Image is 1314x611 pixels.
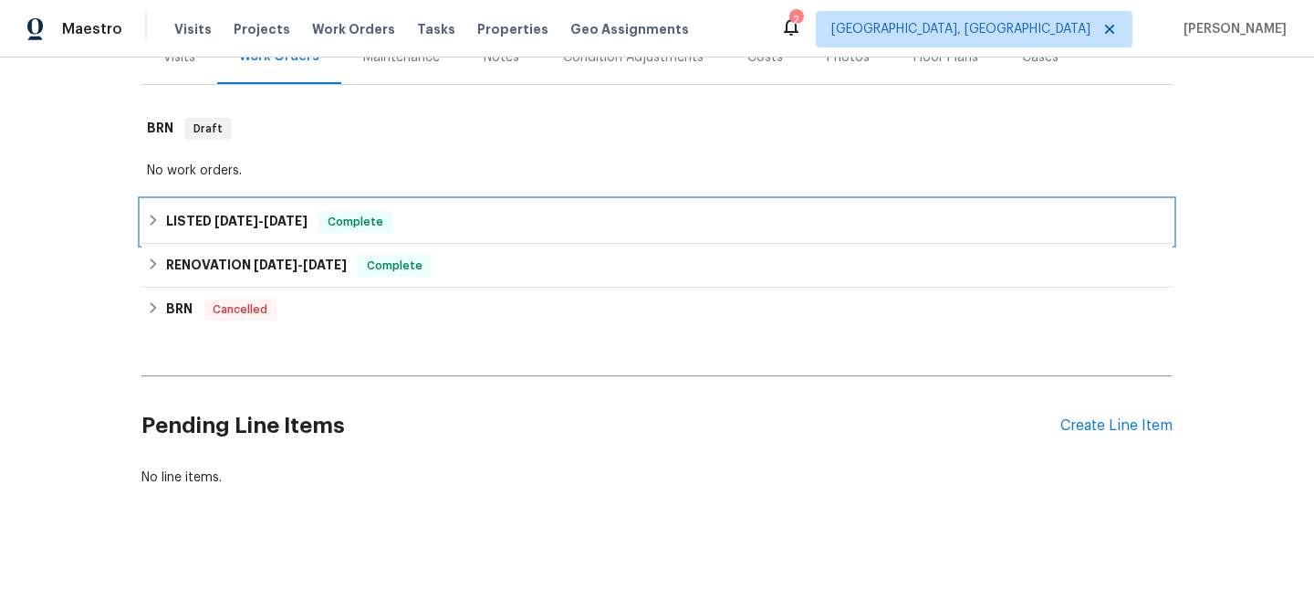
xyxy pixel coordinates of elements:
[186,120,230,138] span: Draft
[141,469,1173,487] div: No line items.
[163,48,195,67] div: Visits
[264,215,308,227] span: [DATE]
[166,299,193,321] h6: BRN
[484,48,519,67] div: Notes
[789,11,802,29] div: 2
[320,213,391,231] span: Complete
[363,48,440,67] div: Maintenance
[141,244,1173,288] div: RENOVATION [DATE]-[DATE]Complete
[827,48,870,67] div: Photos
[570,20,689,38] span: Geo Assignments
[141,100,1173,158] div: BRN Draft
[563,48,704,67] div: Condition Adjustments
[166,211,308,233] h6: LISTED
[747,48,783,67] div: Costs
[147,162,1167,180] div: No work orders.
[477,20,548,38] span: Properties
[214,215,308,227] span: -
[312,20,395,38] span: Work Orders
[234,20,290,38] span: Projects
[147,118,173,140] h6: BRN
[1060,417,1173,435] div: Create Line Item
[417,23,455,36] span: Tasks
[254,258,297,271] span: [DATE]
[214,215,258,227] span: [DATE]
[141,288,1173,332] div: BRN Cancelled
[360,257,430,275] span: Complete
[254,258,347,271] span: -
[174,20,212,38] span: Visits
[205,300,275,319] span: Cancelled
[62,20,122,38] span: Maestro
[141,200,1173,244] div: LISTED [DATE]-[DATE]Complete
[141,384,1060,469] h2: Pending Line Items
[303,258,347,271] span: [DATE]
[1176,20,1287,38] span: [PERSON_NAME]
[831,20,1090,38] span: [GEOGRAPHIC_DATA], [GEOGRAPHIC_DATA]
[166,255,347,277] h6: RENOVATION
[913,48,978,67] div: Floor Plans
[1022,48,1058,67] div: Cases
